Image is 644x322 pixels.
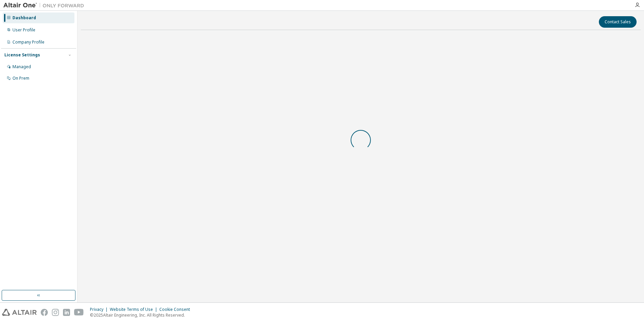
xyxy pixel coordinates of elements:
img: facebook.svg [41,309,48,316]
img: linkedin.svg [63,309,70,316]
div: On Prem [12,76,29,81]
img: instagram.svg [52,309,59,316]
div: Cookie Consent [159,307,194,312]
img: Altair One [3,2,88,9]
div: Managed [12,64,31,70]
div: User Profile [12,27,35,33]
div: Website Terms of Use [110,307,159,312]
div: License Settings [4,52,40,58]
p: © 2025 Altair Engineering, Inc. All Rights Reserved. [90,312,194,318]
img: altair_logo.svg [2,309,37,316]
div: Dashboard [12,15,36,21]
button: Contact Sales [599,16,637,28]
img: youtube.svg [74,309,84,316]
div: Company Profile [12,39,44,45]
div: Privacy [90,307,110,312]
